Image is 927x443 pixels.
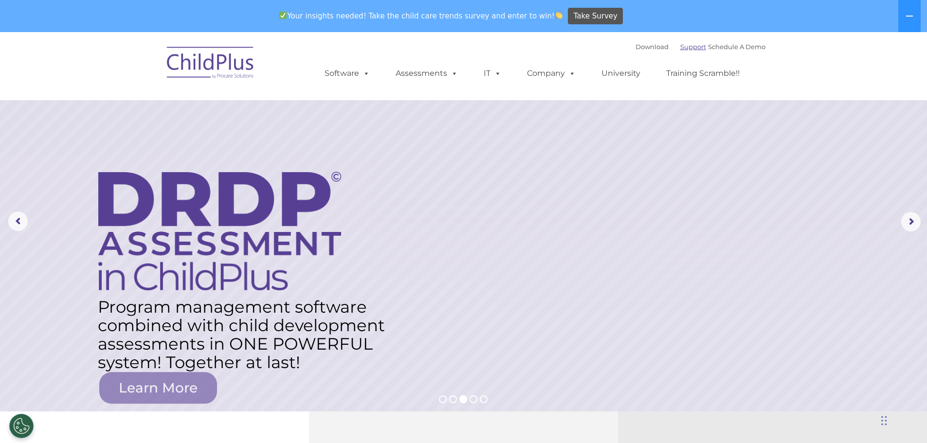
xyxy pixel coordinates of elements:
[881,406,887,435] div: Drag
[98,172,341,290] img: DRDP Assessment in ChildPlus
[636,43,765,51] font: |
[315,64,380,83] a: Software
[878,396,927,443] iframe: Chat Widget
[386,64,468,83] a: Assessments
[592,64,650,83] a: University
[474,64,511,83] a: IT
[275,6,567,25] span: Your insights needed! Take the child care trends survey and enter to win!
[99,372,217,404] a: Learn More
[708,43,765,51] a: Schedule A Demo
[135,64,165,71] span: Last name
[555,12,563,19] img: 👏
[568,8,623,25] a: Take Survey
[574,8,618,25] span: Take Survey
[279,12,287,19] img: ✅
[98,298,395,372] rs-layer: Program management software combined with child development assessments in ONE POWERFUL system! T...
[656,64,749,83] a: Training Scramble!!
[135,104,177,111] span: Phone number
[162,40,259,89] img: ChildPlus by Procare Solutions
[517,64,585,83] a: Company
[9,414,34,438] button: Cookies Settings
[636,43,669,51] a: Download
[680,43,706,51] a: Support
